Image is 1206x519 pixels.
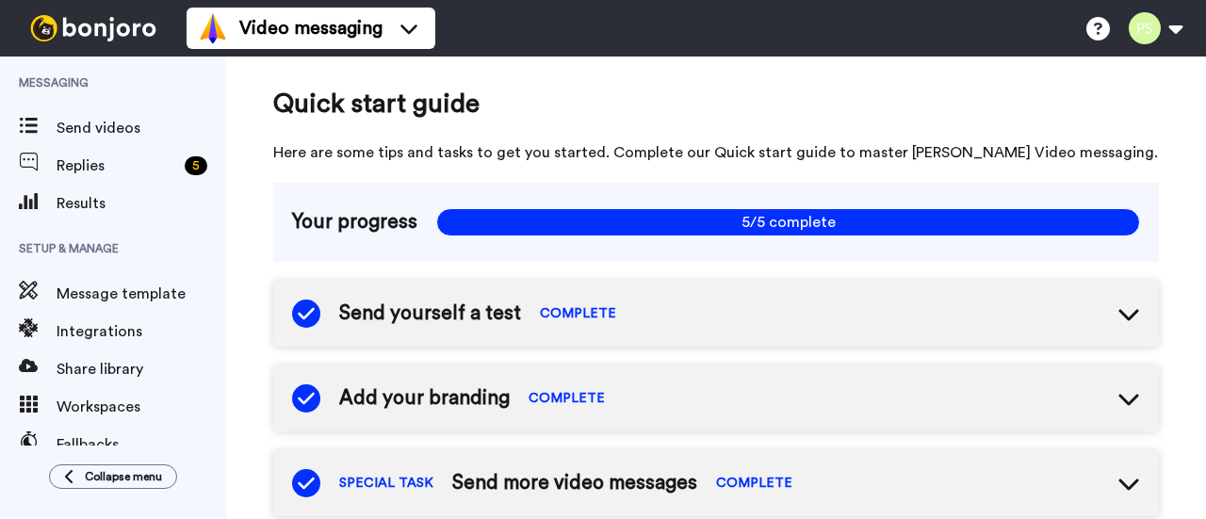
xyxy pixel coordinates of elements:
[85,469,162,484] span: Collapse menu
[339,474,433,493] span: SPECIAL TASK
[185,156,207,175] div: 5
[57,192,226,215] span: Results
[273,141,1159,164] span: Here are some tips and tasks to get you started. Complete our Quick start guide to master [PERSON...
[239,15,383,41] span: Video messaging
[452,469,697,497] span: Send more video messages
[716,474,792,493] span: COMPLETE
[57,154,177,177] span: Replies
[57,320,226,343] span: Integrations
[57,117,226,139] span: Send videos
[198,13,228,43] img: vm-color.svg
[273,85,1159,122] span: Quick start guide
[292,208,417,236] span: Your progress
[57,396,226,418] span: Workspaces
[49,464,177,489] button: Collapse menu
[339,384,510,413] span: Add your branding
[57,358,226,381] span: Share library
[339,300,521,328] span: Send yourself a test
[57,433,226,456] span: Fallbacks
[436,208,1140,236] span: 5/5 complete
[23,15,164,41] img: bj-logo-header-white.svg
[529,389,605,408] span: COMPLETE
[57,283,226,305] span: Message template
[540,304,616,323] span: COMPLETE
